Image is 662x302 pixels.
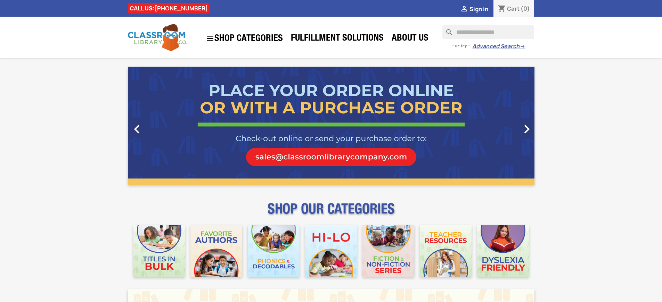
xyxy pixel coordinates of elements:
i: search [442,25,451,34]
img: CLC_Fiction_Nonfiction_Mobile.jpg [362,225,414,277]
i:  [128,120,146,138]
a: Next [473,67,534,185]
ul: Carousel container [128,67,534,185]
a:  Sign in [460,5,488,13]
img: CLC_Phonics_And_Decodables_Mobile.jpg [248,225,300,277]
img: Classroom Library Company [128,24,187,51]
i: shopping_cart [498,5,506,13]
i:  [518,120,536,138]
img: CLC_Teacher_Resources_Mobile.jpg [420,225,472,277]
i:  [206,34,214,43]
a: Advanced Search→ [472,43,525,50]
img: CLC_HiLo_Mobile.jpg [305,225,357,277]
a: [PHONE_NUMBER] [155,5,208,12]
span: → [520,43,525,50]
a: Previous [128,67,189,185]
a: Fulfillment Solutions [287,32,387,46]
a: About Us [388,32,432,46]
span: Sign in [469,5,488,13]
i:  [460,5,468,14]
img: CLC_Favorite_Authors_Mobile.jpg [190,225,242,277]
p: SHOP OUR CATEGORIES [128,207,534,219]
img: CLC_Bulk_Mobile.jpg [133,225,185,277]
input: Search [442,25,534,39]
a: SHOP CATEGORIES [203,31,286,46]
span: Cart [507,5,520,12]
span: - or try - [452,42,472,49]
div: CALL US: [128,3,210,14]
img: CLC_Dyslexia_Mobile.jpg [477,225,529,277]
span: (0) [521,5,530,12]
